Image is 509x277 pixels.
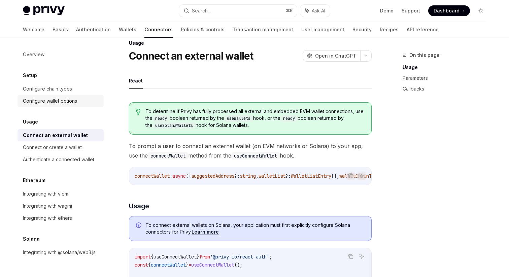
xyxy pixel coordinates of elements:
span: Usage [129,201,149,211]
button: Open in ChatGPT [303,50,360,62]
div: Integrating with viem [23,190,68,198]
h1: Connect an external wallet [129,50,253,62]
button: Ask AI [357,171,366,180]
span: } [197,254,199,260]
button: Toggle dark mode [475,5,486,16]
a: Dashboard [428,5,470,16]
span: suggestedAddress [191,173,234,179]
span: On this page [409,51,440,59]
code: useWallets [224,115,253,122]
span: { [148,262,151,268]
a: Policies & controls [181,22,225,38]
div: Search... [192,7,211,15]
a: Basics [53,22,68,38]
code: ready [280,115,298,122]
span: import [135,254,151,260]
code: ready [152,115,170,122]
span: async [172,173,186,179]
a: Authenticate a connected wallet [18,153,104,166]
svg: Tip [136,109,141,115]
div: Connect an external wallet [23,131,88,139]
a: Connectors [144,22,173,38]
a: Support [402,7,420,14]
a: Authentication [76,22,111,38]
span: useConnectWallet [191,262,234,268]
a: Callbacks [403,83,491,94]
span: Ask AI [312,7,325,14]
span: , [256,173,259,179]
span: Dashboard [434,7,460,14]
span: [], [331,173,339,179]
svg: Info [136,222,143,229]
div: Configure chain types [23,85,72,93]
span: walletList [259,173,285,179]
a: Connect an external wallet [18,129,104,141]
span: } [186,262,189,268]
span: To determine if Privy has fully processed all external and embedded EVM wallet connections, use t... [145,108,365,129]
span: : [170,173,172,179]
span: const [135,262,148,268]
a: Security [352,22,372,38]
a: User management [301,22,344,38]
button: Copy the contents from the code block [346,252,355,261]
button: React [129,73,143,89]
span: Open in ChatGPT [315,53,356,59]
a: Parameters [403,73,491,83]
span: ?: [234,173,240,179]
span: '@privy-io/react-auth' [210,254,269,260]
code: useSolanaWallets [152,122,196,129]
a: Overview [18,48,104,61]
a: Integrating with wagmi [18,200,104,212]
a: Integrating with ethers [18,212,104,224]
span: = [189,262,191,268]
span: connectWallet [135,173,170,179]
a: Integrating with viem [18,188,104,200]
a: Learn more [192,229,219,235]
div: Integrating with ethers [23,214,72,222]
button: Ask AI [357,252,366,261]
h5: Ethereum [23,176,45,184]
a: Configure wallet options [18,95,104,107]
span: To connect external wallets on Solana, your application must first explicitly configure Solana co... [145,222,365,235]
a: Recipes [380,22,399,38]
a: Demo [380,7,394,14]
span: To prompt a user to connect an external wallet (on EVM networks or Solana) to your app, use the m... [129,141,372,160]
a: Wallets [119,22,136,38]
span: from [199,254,210,260]
div: Connect or create a wallet [23,143,82,151]
a: Usage [403,62,491,73]
span: ({ [186,173,191,179]
a: Welcome [23,22,44,38]
a: Connect or create a wallet [18,141,104,153]
span: walletChainType [339,173,380,179]
button: Ask AI [300,5,330,17]
code: connectWallet [148,152,188,160]
div: Overview [23,50,44,59]
a: Configure chain types [18,83,104,95]
span: ; [269,254,272,260]
span: ⌘ K [286,8,293,13]
h5: Usage [23,118,38,126]
span: string [240,173,256,179]
button: Copy the contents from the code block [346,171,355,180]
div: Integrating with wagmi [23,202,72,210]
img: light logo [23,6,65,15]
span: ?: [285,173,291,179]
span: WalletListEntry [291,173,331,179]
span: (); [234,262,242,268]
h5: Setup [23,71,37,79]
button: Search...⌘K [179,5,297,17]
span: connectWallet [151,262,186,268]
div: Configure wallet options [23,97,77,105]
code: useConnectWallet [231,152,280,160]
div: Usage [129,40,372,46]
a: Transaction management [233,22,293,38]
div: Authenticate a connected wallet [23,155,94,164]
span: useConnectWallet [154,254,197,260]
div: Integrating with @solana/web3.js [23,248,96,256]
h5: Solana [23,235,40,243]
a: Integrating with @solana/web3.js [18,246,104,258]
span: { [151,254,154,260]
a: API reference [407,22,439,38]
